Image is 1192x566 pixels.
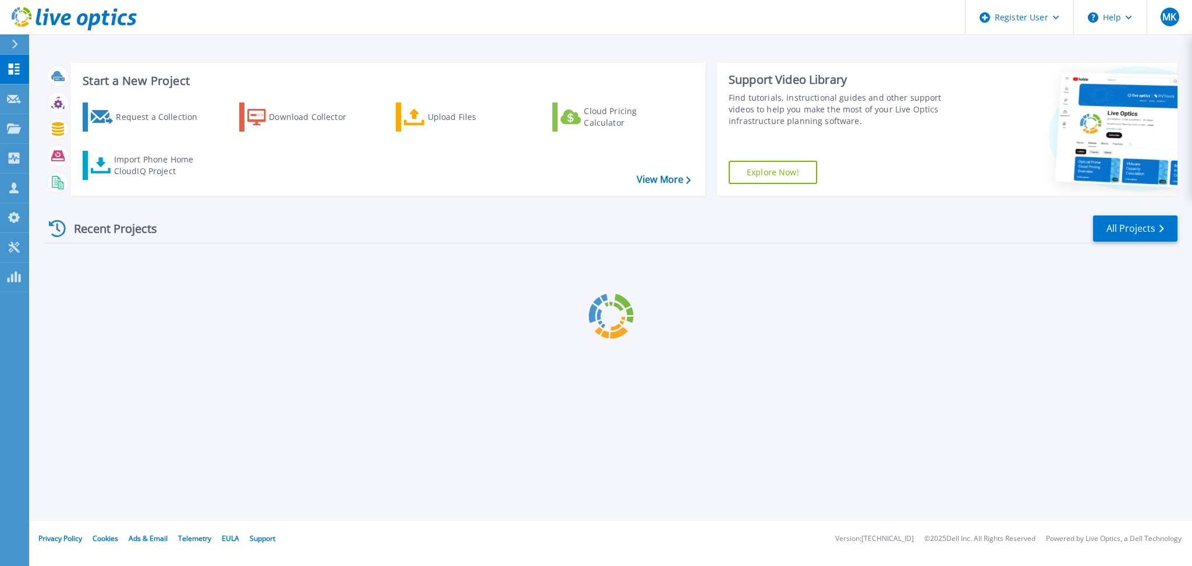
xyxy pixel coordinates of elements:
[222,533,239,543] a: EULA
[45,214,173,243] div: Recent Projects
[729,161,817,184] a: Explore Now!
[1046,535,1182,543] li: Powered by Live Optics, a Dell Technology
[924,535,1035,543] li: © 2025 Dell Inc. All Rights Reserved
[269,105,362,129] div: Download Collector
[584,105,677,129] div: Cloud Pricing Calculator
[428,105,521,129] div: Upload Files
[1093,215,1177,242] a: All Projects
[250,533,275,543] a: Support
[129,533,168,543] a: Ads & Email
[729,92,964,127] div: Find tutorials, instructional guides and other support videos to help you make the most of your L...
[637,174,691,185] a: View More
[38,533,82,543] a: Privacy Policy
[93,533,118,543] a: Cookies
[83,102,212,132] a: Request a Collection
[239,102,369,132] a: Download Collector
[1162,12,1176,22] span: MK
[552,102,682,132] a: Cloud Pricing Calculator
[114,154,205,177] div: Import Phone Home CloudIQ Project
[116,105,209,129] div: Request a Collection
[396,102,526,132] a: Upload Files
[83,75,690,87] h3: Start a New Project
[729,72,964,87] div: Support Video Library
[835,535,914,543] li: Version: [TECHNICAL_ID]
[178,533,211,543] a: Telemetry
